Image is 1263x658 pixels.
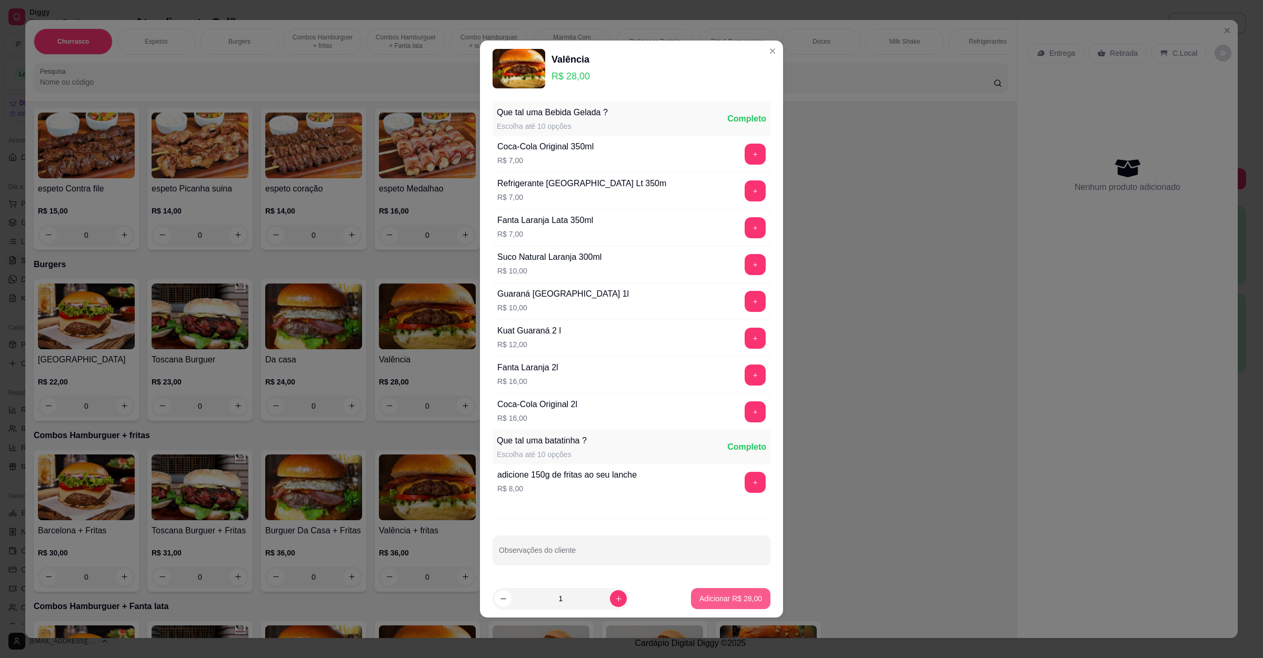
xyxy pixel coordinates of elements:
div: Completo [727,113,766,125]
p: R$ 16,00 [497,376,558,387]
div: Refrigerante [GEOGRAPHIC_DATA] Lt 350m [497,177,666,190]
div: Suco Natural Laranja 300ml [497,251,602,264]
button: add [745,472,766,493]
input: Observações do cliente [499,549,764,560]
p: R$ 7,00 [497,155,594,166]
img: product-image [493,49,545,88]
button: Close [764,43,781,59]
div: Coca-Cola Original 350ml [497,140,594,153]
div: Guaraná [GEOGRAPHIC_DATA] 1l [497,288,629,300]
p: R$ 8,00 [497,483,637,494]
p: R$ 12,00 [497,339,561,350]
div: Escolha até 10 opções [497,449,587,460]
button: add [745,365,766,386]
button: Adicionar R$ 28,00 [691,588,770,609]
button: increase-product-quantity [610,590,627,607]
button: decrease-product-quantity [495,590,512,607]
div: Escolha até 10 opções [497,121,608,131]
div: Completo [727,441,766,453]
button: add [745,401,766,422]
button: add [745,328,766,349]
button: add [745,291,766,312]
div: Kuat Guaraná 2 l [497,325,561,337]
button: add [745,180,766,201]
div: Fanta Laranja 2l [497,361,558,374]
p: R$ 28,00 [552,69,590,84]
button: add [745,254,766,275]
p: R$ 7,00 [497,229,593,239]
button: add [745,217,766,238]
div: Fanta Laranja Lata 350ml [497,214,593,227]
div: Coca-Cola Original 2l [497,398,577,411]
div: adicione 150g de fritas ao seu lanche [497,469,637,481]
p: Adicionar R$ 28,00 [699,593,762,604]
div: Que tal uma batatinha ? [497,434,587,447]
div: Valência [552,52,590,67]
p: R$ 16,00 [497,413,577,423]
button: add [745,144,766,165]
p: R$ 10,00 [497,266,602,276]
p: R$ 7,00 [497,192,666,203]
p: R$ 10,00 [497,302,629,313]
div: Que tal uma Bebida Gelada ? [497,106,608,119]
